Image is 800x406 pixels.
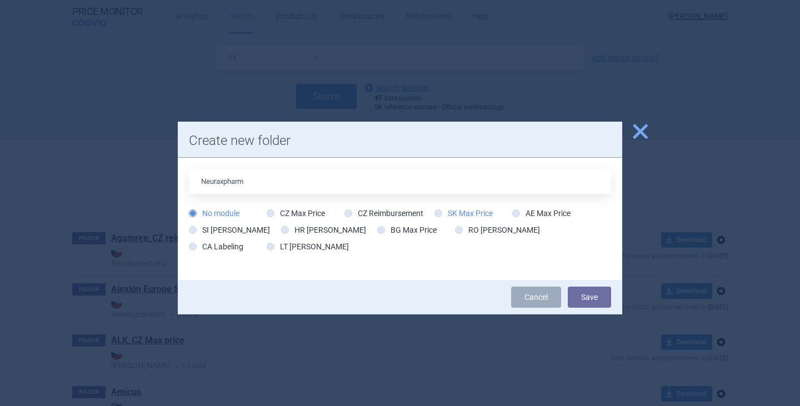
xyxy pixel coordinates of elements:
label: SK Max Price [434,208,493,219]
input: Folder name [189,169,611,194]
label: CZ Reimbursement [344,208,423,219]
label: CA Labeling [189,241,243,252]
h1: Create new folder [189,133,611,149]
a: Cancel [511,287,561,308]
label: SI [PERSON_NAME] [189,224,270,235]
label: RO [PERSON_NAME] [455,224,540,235]
label: LT [PERSON_NAME] [267,241,349,252]
label: HR [PERSON_NAME] [281,224,366,235]
label: CZ Max Price [267,208,325,219]
label: No module [189,208,239,219]
label: BG Max Price [377,224,437,235]
button: Save [568,287,611,308]
label: AE Max Price [512,208,571,219]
